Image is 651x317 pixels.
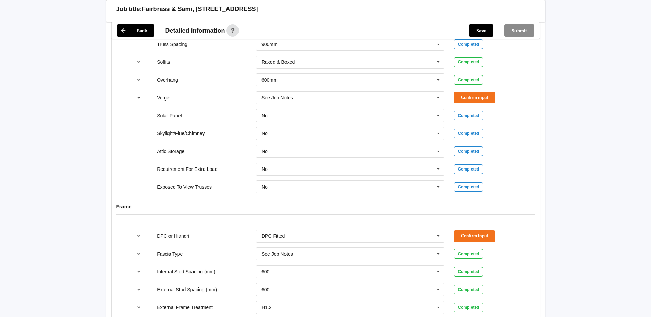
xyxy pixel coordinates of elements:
[157,95,170,101] label: Verge
[157,166,218,172] label: Requirement For Extra Load
[454,164,483,174] div: Completed
[157,287,217,292] label: External Stud Spacing (mm)
[157,113,182,118] label: Solar Panel
[261,167,268,172] div: No
[454,285,483,294] div: Completed
[116,203,535,210] h4: Frame
[454,267,483,277] div: Completed
[261,149,268,154] div: No
[157,184,212,190] label: Exposed To View Trusses
[132,74,146,86] button: reference-toggle
[132,301,146,314] button: reference-toggle
[157,251,183,257] label: Fascia Type
[261,305,272,310] div: H1.2
[157,233,189,239] label: DPC or Hiandri
[116,5,142,13] h3: Job title:
[165,27,225,34] span: Detailed information
[157,305,213,310] label: External Frame Treatment
[261,251,293,256] div: See Job Notes
[469,24,493,37] button: Save
[261,42,278,47] div: 900mm
[157,42,187,47] label: Truss Spacing
[454,182,483,192] div: Completed
[261,287,269,292] div: 600
[261,95,293,100] div: See Job Notes
[132,56,146,68] button: reference-toggle
[261,131,268,136] div: No
[132,92,146,104] button: reference-toggle
[261,60,295,64] div: Raked & Boxed
[157,149,184,154] label: Attic Storage
[261,269,269,274] div: 600
[157,77,178,83] label: Overhang
[454,111,483,120] div: Completed
[117,24,154,37] button: Back
[261,185,268,189] div: No
[454,92,495,103] button: Confirm input
[454,230,495,242] button: Confirm input
[261,78,278,82] div: 600mm
[157,269,215,274] label: Internal Stud Spacing (mm)
[261,113,268,118] div: No
[132,230,146,242] button: reference-toggle
[454,303,483,312] div: Completed
[157,131,205,136] label: Skylight/Flue/Chimney
[132,248,146,260] button: reference-toggle
[454,129,483,138] div: Completed
[454,146,483,156] div: Completed
[142,5,258,13] h3: Fairbrass & Sami, [STREET_ADDRESS]
[454,249,483,259] div: Completed
[454,57,483,67] div: Completed
[132,266,146,278] button: reference-toggle
[157,59,170,65] label: Soffits
[454,75,483,85] div: Completed
[454,39,483,49] div: Completed
[132,283,146,296] button: reference-toggle
[261,234,285,238] div: DPC Fitted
